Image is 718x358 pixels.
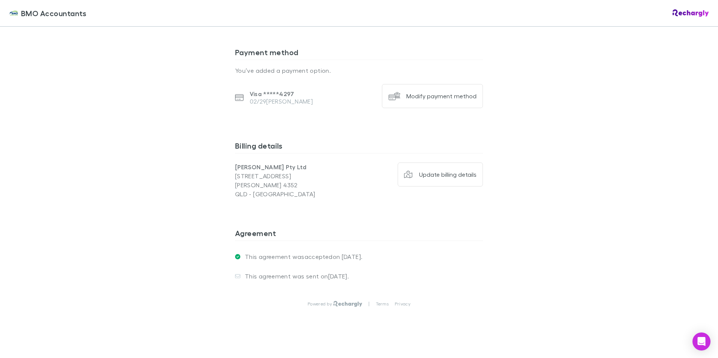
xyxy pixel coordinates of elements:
[398,162,483,187] button: Update billing details
[388,90,400,102] img: Modify payment method's Logo
[250,98,313,105] p: 02/29 [PERSON_NAME]
[240,272,349,280] p: This agreement was sent on [DATE] .
[692,332,710,350] div: Open Intercom Messenger
[21,8,87,19] span: BMO Accountants
[368,301,370,307] p: |
[308,301,333,307] p: Powered by
[382,84,483,108] button: Modify payment method
[9,9,18,18] img: BMO Accountants's Logo
[419,171,477,178] div: Update billing details
[235,229,483,241] h3: Agreement
[376,301,389,307] a: Terms
[235,66,483,75] p: You’ve added a payment option.
[240,253,362,260] p: This agreement was accepted on [DATE] .
[235,171,359,181] p: [STREET_ADDRESS]
[235,162,359,171] p: [PERSON_NAME] Pty Ltd
[673,9,709,17] img: Rechargly Logo
[333,301,362,307] img: Rechargly Logo
[235,181,359,190] p: [PERSON_NAME] 4352
[235,190,359,199] p: QLD - [GEOGRAPHIC_DATA]
[395,301,410,307] a: Privacy
[406,92,477,100] div: Modify payment method
[235,141,483,153] h3: Billing details
[235,48,483,60] h3: Payment method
